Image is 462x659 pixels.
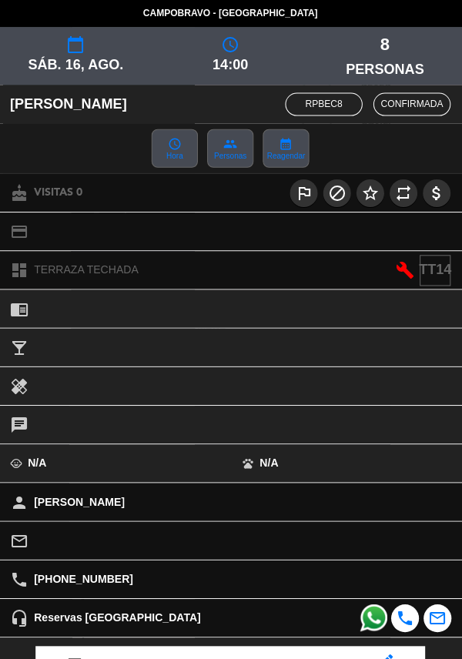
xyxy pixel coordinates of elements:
[12,414,30,433] i: chat
[12,260,30,279] i: dashboard
[328,183,346,202] i: block
[35,183,84,201] span: Visitas 0
[35,607,202,624] span: Reservas [GEOGRAPHIC_DATA]
[361,183,380,202] i: star_border
[154,54,308,76] span: 14:00
[12,530,30,548] i: mail_outline
[222,35,240,54] i: query_builder
[243,456,255,468] i: pets
[68,35,86,54] i: calendar_today
[169,136,182,150] i: access_time
[396,607,414,625] i: local_phone
[152,129,199,167] button: access_timeHora
[12,568,30,587] i: local_phone
[35,491,126,509] span: [PERSON_NAME]
[12,456,24,468] i: child_care
[167,152,184,159] span: Hora
[428,607,447,625] i: mail_outline
[267,152,305,159] span: Reagendar
[12,299,30,317] i: chrome_reader_mode
[12,337,30,356] i: local_bar
[260,453,279,470] span: N/A
[35,568,134,586] span: [PHONE_NUMBER]
[286,92,363,115] span: rPBEc8
[308,31,462,59] span: 8
[12,491,30,510] i: person
[29,453,48,470] span: N/A
[420,254,450,285] span: TT14
[394,183,413,202] i: repeat
[263,129,310,167] button: calendar_monthReagendar
[208,129,254,167] button: peoplePersonas
[373,92,450,115] span: CONFIRMADA
[35,260,139,278] span: TERRAZA TECHADA
[295,183,313,202] i: outlined_flag
[224,136,238,150] i: people
[308,59,462,81] span: personas
[215,152,247,159] span: Personas
[12,376,30,394] i: healing
[12,607,30,625] i: headset_mic
[12,222,30,240] i: credit_card
[427,183,446,202] i: attach_money
[12,183,30,202] i: cake
[280,136,293,150] i: calendar_month
[396,260,414,279] i: build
